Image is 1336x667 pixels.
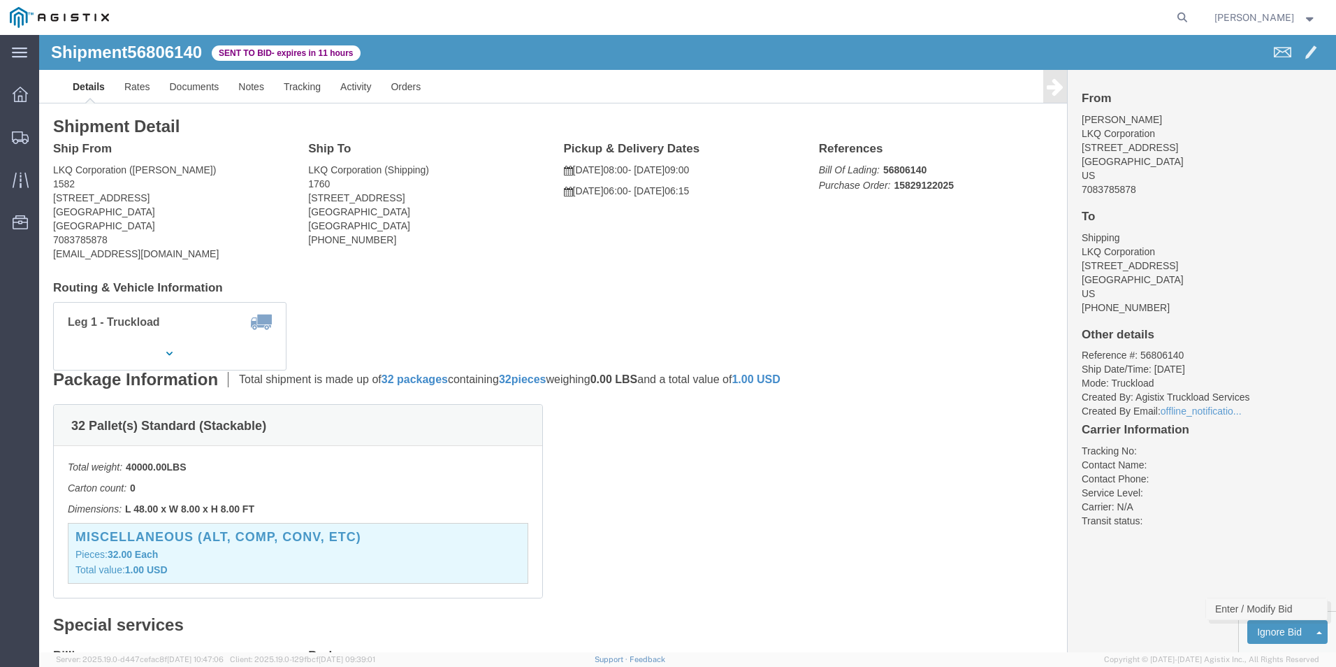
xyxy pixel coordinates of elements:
[595,655,630,664] a: Support
[1214,10,1294,25] span: Corey Keys
[10,7,109,28] img: logo
[167,655,224,664] span: [DATE] 10:47:06
[1104,654,1319,666] span: Copyright © [DATE]-[DATE] Agistix Inc., All Rights Reserved
[230,655,375,664] span: Client: 2025.19.0-129fbcf
[56,655,224,664] span: Server: 2025.19.0-d447cefac8f
[319,655,375,664] span: [DATE] 09:39:01
[39,35,1336,652] iframe: FS Legacy Container
[630,655,665,664] a: Feedback
[1214,9,1317,26] button: [PERSON_NAME]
